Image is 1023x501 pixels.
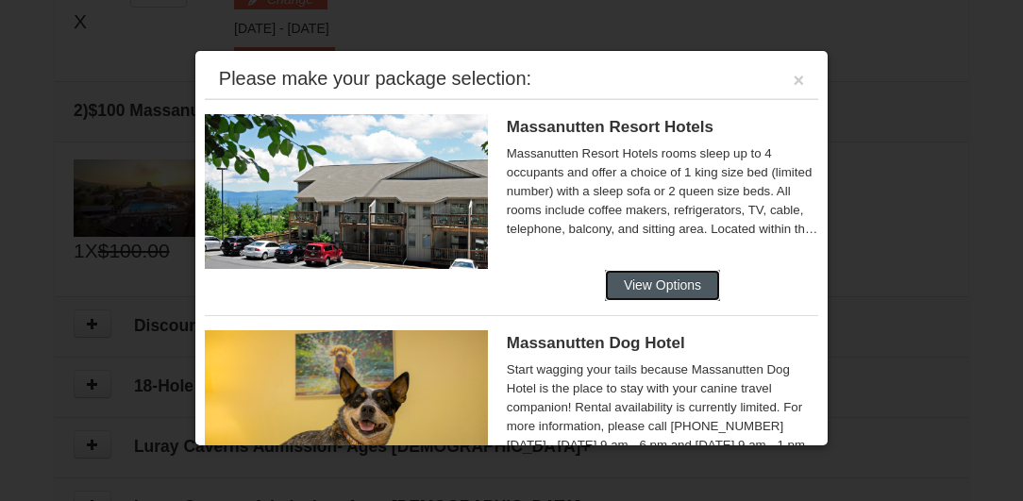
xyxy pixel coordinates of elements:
[794,71,805,90] button: ×
[507,360,818,455] div: Start wagging your tails because Massanutten Dog Hotel is the place to stay with your canine trav...
[205,114,488,269] img: 19219026-1-e3b4ac8e.jpg
[205,330,488,485] img: 27428181-5-81c892a3.jpg
[219,69,531,88] div: Please make your package selection:
[507,118,713,136] span: Massanutten Resort Hotels
[507,334,685,352] span: Massanutten Dog Hotel
[605,270,720,300] button: View Options
[507,144,818,239] div: Massanutten Resort Hotels rooms sleep up to 4 occupants and offer a choice of 1 king size bed (li...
